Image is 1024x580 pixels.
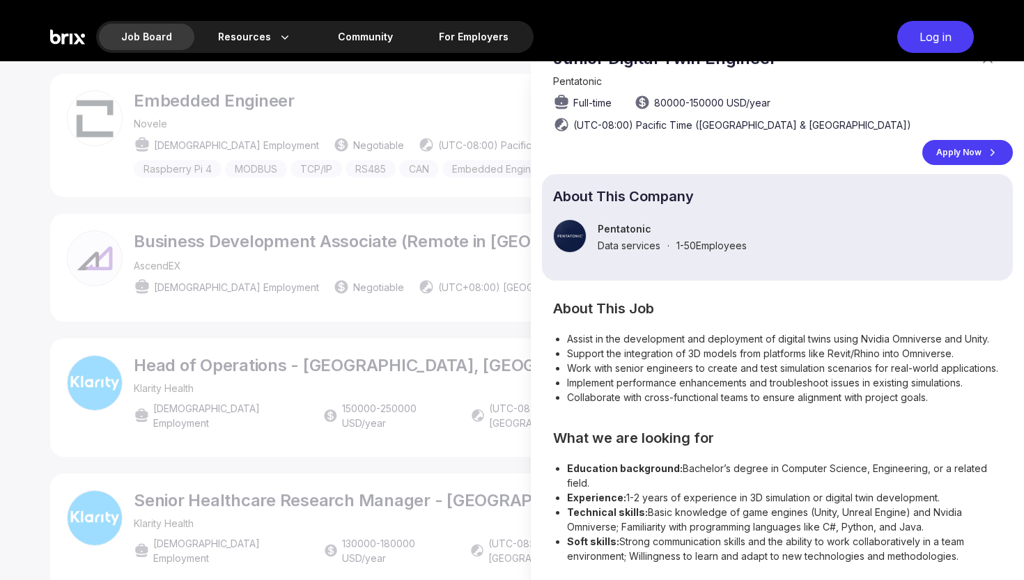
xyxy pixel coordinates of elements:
a: Log in [890,21,974,53]
span: 1-50 Employees [676,240,747,251]
li: 1-2 years of experience in 3D simulation or digital twin development. [567,490,1002,505]
div: Log in [897,21,974,53]
a: Community [316,24,415,50]
strong: Soft skills: [567,535,619,547]
span: 80000 - 150000 USD /year [654,95,770,110]
li: Implement performance enhancements and troubleshoot issues in existing simulations. [567,375,1002,390]
li: Support the integration of 3D models from platforms like Revit/Rhino into Omniverse. [567,346,1002,361]
h2: About This Job [553,303,1002,315]
strong: Experience: [567,492,626,503]
img: Brix Logo [50,21,85,53]
li: Basic knowledge of game engines (Unity, Unreal Engine) and Nvidia Omniverse; Familiarity with pro... [567,505,1002,534]
div: Resources [196,24,314,50]
p: About This Company [553,191,1002,203]
a: Apply Now [922,140,1013,165]
div: Job Board [99,24,194,50]
strong: Technical skills: [567,506,648,518]
span: Full-time [573,95,612,110]
p: Pentatonic [598,223,747,235]
span: Data services [598,240,660,251]
h2: What we are looking for [553,432,1002,444]
li: Strong communication skills and the ability to work collaboratively in a team environment; Willin... [567,534,1002,563]
a: For Employers [417,24,531,50]
li: Assist in the development and deployment of digital twins using Nvidia Omniverse and Unity. [567,331,1002,346]
span: Pentatonic [553,75,602,87]
li: Bachelor’s degree in Computer Science, Engineering, or a related field. [567,461,1002,490]
li: Collaborate with cross-functional teams to ensure alignment with project goals. [567,390,1002,405]
span: · [667,240,669,251]
strong: Education background: [567,462,683,474]
span: (UTC-08:00) Pacific Time ([GEOGRAPHIC_DATA] & [GEOGRAPHIC_DATA]) [573,118,911,132]
li: Work with senior engineers to create and test simulation scenarios for real-world applications. [567,361,1002,375]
